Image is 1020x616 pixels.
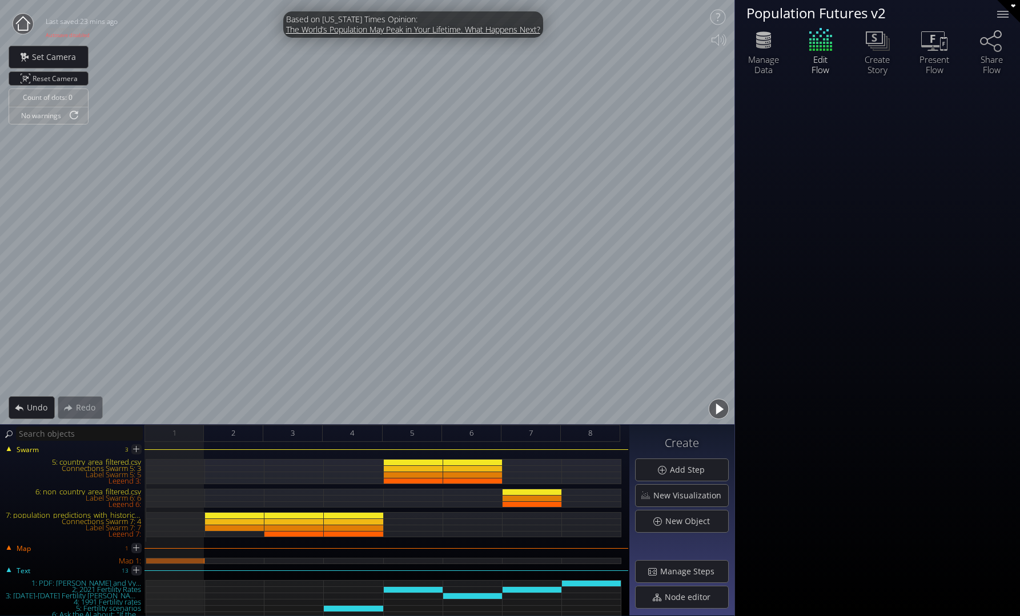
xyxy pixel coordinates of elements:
[1,495,146,501] div: Label Swarm 6: 6
[125,442,128,457] div: 3
[1,472,146,478] div: Label Swarm 5: 5
[16,566,30,576] span: Text
[1,478,146,484] div: Legend 3:
[231,426,235,440] span: 2
[1,489,146,495] div: 6: non_country_area_filtered.csv
[31,51,83,63] span: Set Camera
[33,72,82,85] span: Reset Camera
[971,54,1011,75] div: Share Flow
[1,558,146,564] div: Map 1:
[1,525,146,531] div: Label Swarm 7: 7
[1,512,146,518] div: 7: population_predictions_with_historical_size_first.csv
[653,490,728,501] span: New Visualization
[1,531,146,537] div: Legend 7:
[1,518,146,525] div: Connections Swarm 7: 4
[469,426,473,440] span: 6
[1,599,146,605] div: 4: 1991 Fertility rates
[744,54,784,75] div: Manage Data
[9,396,55,419] div: Undo action
[746,6,983,20] div: Population Futures v2
[410,426,414,440] span: 5
[857,54,897,75] div: Create Story
[1,593,146,599] div: 3: [DATE]-[DATE] Fertility [PERSON_NAME]...
[1,605,146,611] div: 5: Fertility scenarios
[669,464,712,476] span: Add Step
[16,445,39,455] span: Swarm
[125,541,128,555] div: 1
[16,426,143,441] input: Search objects
[660,566,721,577] span: Manage Steps
[26,402,54,413] span: Undo
[291,426,295,440] span: 3
[1,501,146,508] div: Legend 6:
[1,580,146,586] div: 1: PDF: [PERSON_NAME] and Vy...
[529,426,533,440] span: 7
[664,591,717,603] span: Node editor
[16,543,31,554] span: Map
[172,426,176,440] span: 1
[1,465,146,472] div: Connections Swarm 5: 3
[122,563,128,578] div: 13
[914,54,954,75] div: Present Flow
[1,459,146,465] div: 5: country_area_filtered.csv
[665,516,717,527] span: New Object
[588,426,592,440] span: 8
[1,586,146,593] div: 2: 2021 Fertility Rates
[350,426,354,440] span: 4
[635,437,729,449] h3: Create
